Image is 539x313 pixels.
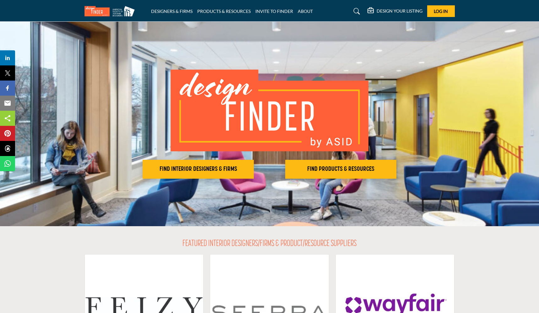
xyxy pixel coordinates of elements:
[151,8,193,14] a: DESIGNERS & FIRMS
[434,8,448,14] span: Log In
[367,8,422,15] div: DESIGN YOUR LISTING
[197,8,251,14] a: PRODUCTS & RESOURCES
[171,70,368,151] img: image
[182,239,357,249] h2: FEATURED INTERIOR DESIGNERS/FIRMS & PRODUCT/RESOURCE SUPPLIERS
[377,8,422,14] h5: DESIGN YOUR LISTING
[287,165,395,173] h2: FIND PRODUCTS & RESOURCES
[427,5,455,17] button: Log In
[84,6,138,16] img: Site Logo
[143,160,254,179] button: FIND INTERIOR DESIGNERS & FIRMS
[347,6,364,16] a: Search
[255,8,293,14] a: INVITE TO FINDER
[144,165,252,173] h2: FIND INTERIOR DESIGNERS & FIRMS
[285,160,396,179] button: FIND PRODUCTS & RESOURCES
[298,8,313,14] a: ABOUT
